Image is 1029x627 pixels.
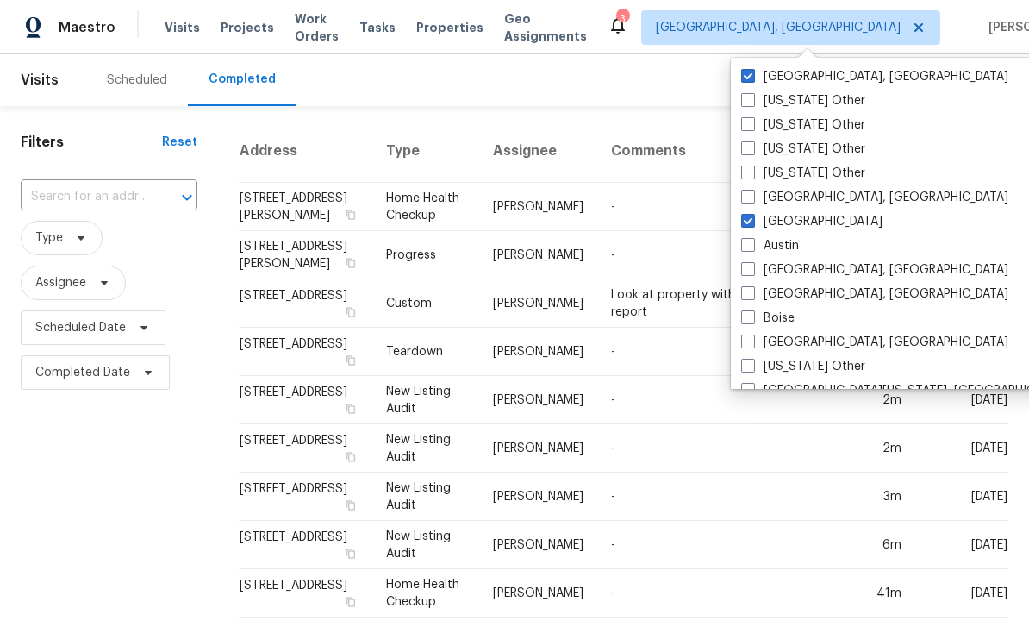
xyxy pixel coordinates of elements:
td: - [597,569,828,618]
label: Boise [741,310,795,327]
label: [GEOGRAPHIC_DATA], [GEOGRAPHIC_DATA] [741,334,1008,351]
label: [GEOGRAPHIC_DATA], [GEOGRAPHIC_DATA] [741,285,1008,303]
span: Scheduled Date [35,319,126,336]
td: Custom [372,279,478,328]
td: [DATE] [915,521,1008,569]
button: Copy Address [343,304,359,320]
td: [STREET_ADDRESS] [239,521,373,569]
span: [GEOGRAPHIC_DATA], [GEOGRAPHIC_DATA] [656,19,901,36]
th: Comments [597,120,828,183]
td: New Listing Audit [372,376,478,424]
td: 41m [828,569,915,618]
td: New Listing Audit [372,521,478,569]
button: Copy Address [343,353,359,368]
td: [DATE] [915,473,1008,521]
label: [GEOGRAPHIC_DATA], [GEOGRAPHIC_DATA] [741,261,1008,279]
span: Projects [221,19,274,36]
span: Completed Date [35,364,130,381]
span: Properties [416,19,483,36]
td: Progress [372,231,478,279]
label: [US_STATE] Other [741,141,865,158]
span: Geo Assignments [504,10,587,45]
td: 3m [828,473,915,521]
span: Maestro [59,19,115,36]
td: [PERSON_NAME] [479,424,597,473]
td: [STREET_ADDRESS] [239,569,373,618]
td: [PERSON_NAME] [479,376,597,424]
label: [GEOGRAPHIC_DATA], [GEOGRAPHIC_DATA] [741,189,1008,206]
button: Open [175,185,199,210]
div: Reset [162,134,197,151]
td: [PERSON_NAME] [479,328,597,376]
td: [PERSON_NAME] [479,569,597,618]
td: - [597,231,828,279]
label: [US_STATE] Other [741,92,865,110]
td: 2m [828,376,915,424]
td: - [597,424,828,473]
label: [GEOGRAPHIC_DATA] [741,213,882,230]
h1: Filters [21,134,162,151]
th: Type [372,120,478,183]
td: [PERSON_NAME] [479,183,597,231]
td: [DATE] [915,376,1008,424]
td: [STREET_ADDRESS] [239,328,373,376]
div: Scheduled [107,72,167,89]
button: Copy Address [343,207,359,223]
label: [US_STATE] Other [741,358,865,375]
td: Home Health Checkup [372,569,478,618]
td: [STREET_ADDRESS] [239,376,373,424]
td: 6m [828,521,915,569]
td: [STREET_ADDRESS][PERSON_NAME] [239,183,373,231]
td: Teardown [372,328,478,376]
td: [STREET_ADDRESS][PERSON_NAME] [239,231,373,279]
button: Copy Address [343,401,359,417]
button: Copy Address [343,498,359,513]
label: [US_STATE] Other [741,116,865,134]
td: [STREET_ADDRESS] [239,424,373,473]
span: Visits [165,19,200,36]
span: Assignee [35,274,86,292]
td: [STREET_ADDRESS] [239,473,373,521]
span: Work Orders [295,10,339,45]
span: Visits [21,61,59,99]
button: Copy Address [343,255,359,271]
div: Completed [209,71,276,88]
td: Look at property with inspection report [597,279,828,328]
th: Assignee [479,120,597,183]
td: Home Health Checkup [372,183,478,231]
td: [PERSON_NAME] [479,279,597,328]
td: [DATE] [915,569,1008,618]
td: - [597,473,828,521]
td: 2m [828,424,915,473]
button: Copy Address [343,594,359,610]
label: [US_STATE] Other [741,165,865,182]
button: Copy Address [343,546,359,561]
td: New Listing Audit [372,473,478,521]
td: New Listing Audit [372,424,478,473]
td: [DATE] [915,424,1008,473]
td: [PERSON_NAME] [479,231,597,279]
td: [PERSON_NAME] [479,521,597,569]
td: - [597,328,828,376]
td: [PERSON_NAME] [479,473,597,521]
th: Address [239,120,373,183]
label: [GEOGRAPHIC_DATA], [GEOGRAPHIC_DATA] [741,68,1008,85]
div: 3 [616,10,628,28]
span: Tasks [359,22,396,34]
td: [STREET_ADDRESS] [239,279,373,328]
button: Copy Address [343,449,359,465]
input: Search for an address... [21,184,149,210]
td: - [597,521,828,569]
td: - [597,376,828,424]
span: Type [35,229,63,247]
td: - [597,183,828,231]
label: Austin [741,237,799,254]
